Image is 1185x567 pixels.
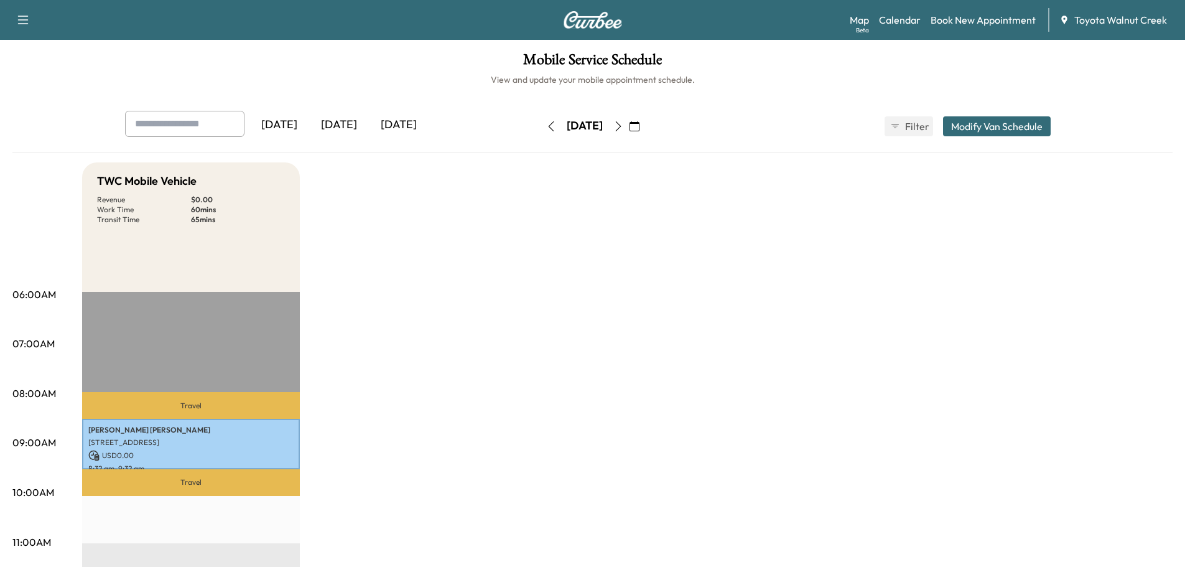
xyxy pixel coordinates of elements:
h1: Mobile Service Schedule [12,52,1173,73]
p: Revenue [97,195,191,205]
p: [PERSON_NAME] [PERSON_NAME] [88,425,294,435]
p: 10:00AM [12,485,54,500]
p: 07:00AM [12,336,55,351]
img: Curbee Logo [563,11,623,29]
a: Calendar [879,12,921,27]
div: Beta [856,26,869,35]
span: Toyota Walnut Creek [1074,12,1167,27]
p: 11:00AM [12,535,51,550]
a: MapBeta [850,12,869,27]
h5: TWC Mobile Vehicle [97,172,197,190]
p: $ 0.00 [191,195,285,205]
p: [STREET_ADDRESS] [88,438,294,448]
div: [DATE] [309,111,369,139]
button: Modify Van Schedule [943,116,1051,136]
p: USD 0.00 [88,450,294,461]
p: Travel [82,469,300,496]
p: 08:00AM [12,386,56,401]
p: 09:00AM [12,435,56,450]
p: Transit Time [97,215,191,225]
p: Work Time [97,205,191,215]
p: 06:00AM [12,287,56,302]
div: [DATE] [369,111,429,139]
p: Travel [82,392,300,419]
div: [DATE] [567,118,603,134]
a: Book New Appointment [931,12,1036,27]
p: 60 mins [191,205,285,215]
span: Filter [905,119,927,134]
div: [DATE] [249,111,309,139]
p: 8:32 am - 9:32 am [88,464,294,474]
h6: View and update your mobile appointment schedule. [12,73,1173,86]
p: 65 mins [191,215,285,225]
button: Filter [885,116,933,136]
